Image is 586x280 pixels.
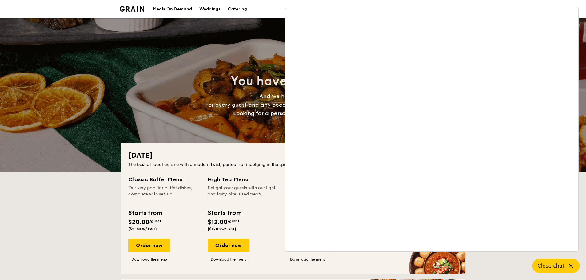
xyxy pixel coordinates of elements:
[128,257,170,262] a: Download the menu
[233,110,325,117] span: Looking for a personalised touch?
[208,219,228,226] span: $12.00
[537,263,564,269] span: Close chat
[287,239,329,252] div: Order now
[128,185,200,203] div: Our very popular buffet dishes, complete with set-up.
[205,93,381,117] span: And we have great food. For every guest and any occasion, there’s always room for Grain.
[128,151,458,160] h2: [DATE]
[208,257,249,262] a: Download the menu
[231,74,355,89] span: You have good taste
[128,162,458,168] div: The best of local cuisine with a modern twist, perfect for indulging in the spirit of our nation’...
[532,259,580,273] button: Close chat
[128,208,162,218] div: Starts from
[208,175,280,184] div: High Tea Menu
[128,227,157,231] span: ($21.80 w/ GST)
[128,239,170,252] div: Order now
[287,257,329,262] a: Download the menu
[128,175,200,184] div: Classic Buffet Menu
[228,219,239,223] span: /guest
[120,6,145,12] a: Logotype
[208,239,249,252] div: Order now
[208,208,241,218] div: Starts from
[208,227,236,231] span: ($13.08 w/ GST)
[149,219,161,223] span: /guest
[128,219,149,226] span: $20.00
[120,6,145,12] img: Grain
[208,185,280,203] div: Delight your guests with our light and tasty bite-sized treats.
